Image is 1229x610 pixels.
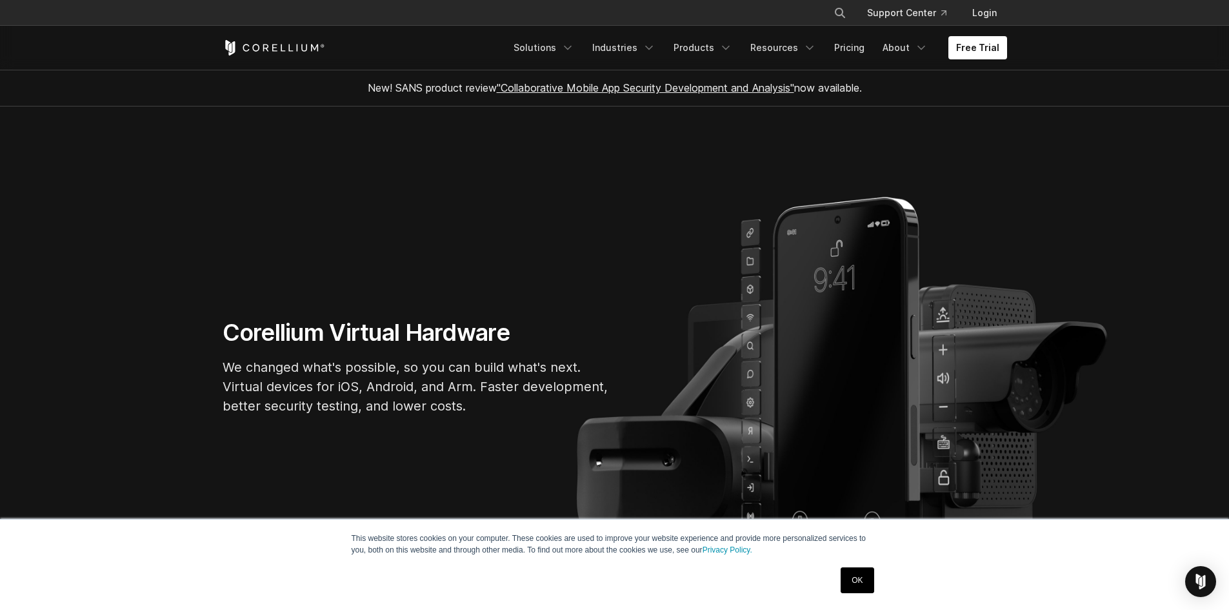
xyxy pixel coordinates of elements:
[223,318,610,347] h1: Corellium Virtual Hardware
[223,40,325,56] a: Corellium Home
[497,81,794,94] a: "Collaborative Mobile App Security Development and Analysis"
[841,567,874,593] a: OK
[506,36,582,59] a: Solutions
[875,36,935,59] a: About
[948,36,1007,59] a: Free Trial
[1185,566,1216,597] div: Open Intercom Messenger
[368,81,862,94] span: New! SANS product review now available.
[743,36,824,59] a: Resources
[826,36,872,59] a: Pricing
[666,36,740,59] a: Products
[857,1,957,25] a: Support Center
[703,545,752,554] a: Privacy Policy.
[223,358,610,416] p: We changed what's possible, so you can build what's next. Virtual devices for iOS, Android, and A...
[962,1,1007,25] a: Login
[818,1,1007,25] div: Navigation Menu
[585,36,663,59] a: Industries
[352,533,878,556] p: This website stores cookies on your computer. These cookies are used to improve your website expe...
[828,1,852,25] button: Search
[506,36,1007,59] div: Navigation Menu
